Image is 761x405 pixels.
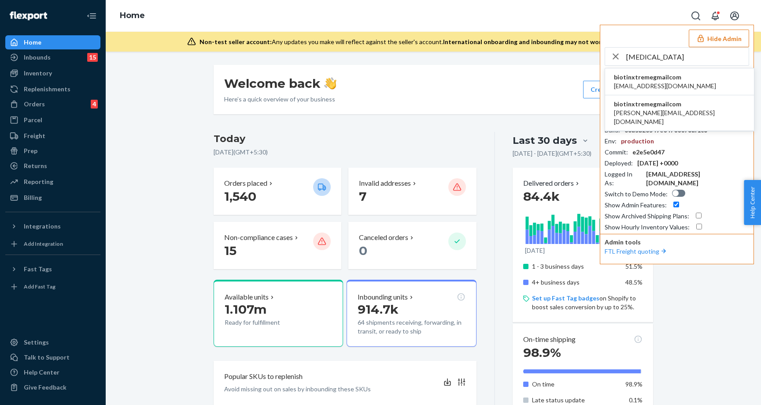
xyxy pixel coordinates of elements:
div: Give Feedback [24,383,66,392]
a: Add Fast Tag [5,280,100,294]
p: [DATE] ( GMT+5:30 ) [214,148,477,157]
button: Canceled orders 0 [348,222,476,269]
button: Non-compliance cases 15 [214,222,341,269]
div: Billing [24,193,42,202]
a: FTL Freight quoting [605,247,668,255]
span: biotinxtremegmailcom [614,73,716,82]
span: 1.107m [225,302,266,317]
button: Integrations [5,219,100,233]
span: 0.1% [629,396,643,404]
p: Here’s a quick overview of your business [224,95,336,104]
span: International onboarding and inbounding may not work during impersonation. [443,38,671,45]
img: Flexport logo [10,11,47,20]
span: 84.4k [523,189,560,204]
p: On-time shipping [523,334,576,345]
a: Home [5,35,100,49]
button: Help Center [744,180,761,225]
a: Settings [5,335,100,349]
div: Help Center [24,368,59,377]
a: Billing [5,191,100,205]
span: 98.9% [625,380,643,388]
button: Create new [583,81,643,98]
p: On time [532,380,619,389]
p: Ready for fulfillment [225,318,306,327]
p: [DATE] - [DATE] ( GMT+5:30 ) [513,149,591,158]
span: 0 [359,243,367,258]
p: Canceled orders [359,232,408,243]
p: Admin tools [605,238,749,247]
span: 98.9% [523,345,561,360]
p: Avoid missing out on sales by inbounding these SKUs [224,385,371,394]
div: Replenishments [24,85,70,94]
div: Deployed : [605,159,633,168]
div: Talk to Support [24,353,70,362]
a: Replenishments [5,82,100,96]
button: Delivered orders [523,178,581,188]
button: Give Feedback [5,380,100,394]
input: Search or paste seller ID [626,48,749,65]
span: 48.5% [625,278,643,286]
p: Inbounding units [358,292,408,302]
button: Orders placed 1,540 [214,168,341,215]
a: Returns [5,159,100,173]
a: Help Center [5,365,100,379]
a: Orders4 [5,97,100,111]
div: Switch to Demo Mode : [605,190,668,199]
button: Open Search Box [687,7,705,25]
h1: Welcome back [224,75,336,91]
img: hand-wave emoji [324,77,336,90]
p: Popular SKUs to replenish [224,371,303,382]
div: Show Archived Shipping Plans : [605,212,689,221]
a: Inventory [5,66,100,80]
button: Inbounding units914.7k64 shipments receiving, forwarding, in transit, or ready to ship [347,280,476,347]
p: Orders placed [224,178,267,188]
span: 7 [359,189,366,204]
div: [EMAIL_ADDRESS][DOMAIN_NAME] [646,170,749,187]
div: Reporting [24,177,53,186]
button: Available units1.107mReady for fulfillment [214,280,343,347]
div: Orders [24,100,45,109]
a: Talk to Support [5,350,100,364]
p: Non-compliance cases [224,232,293,243]
div: Show Hourly Inventory Values : [605,223,690,232]
button: Hide Admin [689,30,749,47]
div: Commit : [605,148,628,157]
div: Inbounds [24,53,51,62]
div: Freight [24,131,45,140]
span: 51.5% [625,262,643,270]
div: Home [24,38,41,47]
span: Non-test seller account: [199,38,272,45]
div: Add Fast Tag [24,283,55,290]
button: Invalid addresses 7 [348,168,476,215]
button: Open account menu [726,7,743,25]
a: Reporting [5,175,100,189]
button: Close Navigation [83,7,100,25]
div: Any updates you make will reflect against the seller's account. [199,37,671,46]
div: Last 30 days [513,134,577,147]
p: 64 shipments receiving, forwarding, in transit, or ready to ship [358,318,465,336]
div: Prep [24,146,37,155]
span: biotinxtremegmailcom [614,100,745,109]
a: Inbounds15 [5,50,100,64]
p: Invalid addresses [359,178,411,188]
button: Fast Tags [5,262,100,276]
span: 1,540 [224,189,256,204]
button: Open notifications [706,7,724,25]
p: [DATE] [525,246,545,255]
a: Parcel [5,113,100,127]
p: 4+ business days [532,278,619,287]
span: [PERSON_NAME][EMAIL_ADDRESS][DOMAIN_NAME] [614,109,745,126]
div: Inventory [24,69,52,78]
a: Home [120,11,145,20]
a: Add Integration [5,237,100,251]
div: e2e5e0d47 [632,148,665,157]
div: 15 [87,53,98,62]
span: 15 [224,243,236,258]
a: Prep [5,144,100,158]
h3: Today [214,132,477,146]
div: Env : [605,137,617,146]
div: Parcel [24,116,42,124]
ol: breadcrumbs [113,3,152,29]
div: Add Integration [24,240,63,247]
